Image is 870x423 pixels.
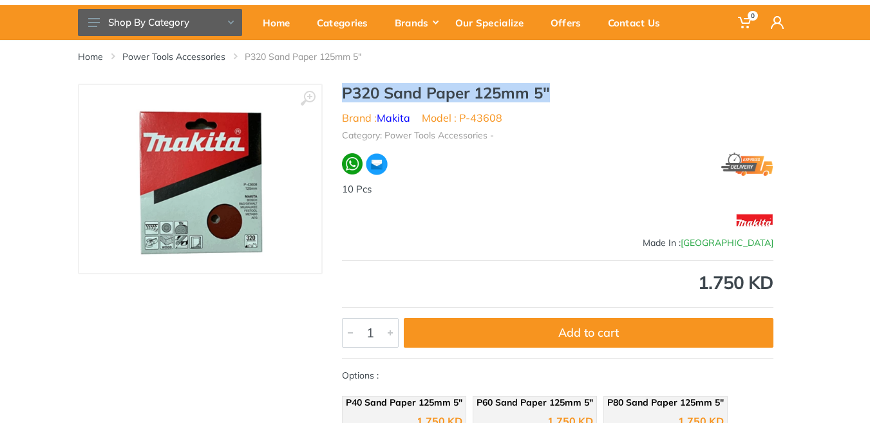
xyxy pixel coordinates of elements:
[748,11,758,21] span: 0
[308,9,386,36] div: Categories
[245,50,381,63] li: P320 Sand Paper 125mm 5"
[342,84,773,102] h1: P320 Sand Paper 125mm 5"
[365,153,388,176] img: ma.webp
[78,9,242,36] button: Shop By Category
[422,110,502,126] li: Model : P-43608
[404,318,773,348] button: Add to cart
[122,50,225,63] a: Power Tools Accessories
[542,5,599,40] a: Offers
[599,5,678,40] a: Contact Us
[736,204,773,236] img: Makita
[446,9,542,36] div: Our Specialize
[386,9,446,36] div: Brands
[721,153,773,176] img: express.png
[346,397,462,408] span: P40 Sand Paper 125mm 5"
[342,236,773,250] div: Made In :
[254,9,308,36] div: Home
[342,110,410,126] li: Brand :
[607,397,724,408] span: P80 Sand Paper 125mm 5"
[477,397,593,408] span: P60 Sand Paper 125mm 5"
[681,237,773,249] span: [GEOGRAPHIC_DATA]
[729,5,762,40] a: 0
[342,274,773,292] div: 1.750 KD
[78,50,793,63] nav: breadcrumb
[377,111,410,124] a: Makita
[308,5,386,40] a: Categories
[254,5,308,40] a: Home
[599,9,678,36] div: Contact Us
[446,5,542,40] a: Our Specialize
[78,50,103,63] a: Home
[342,182,773,197] div: 10 Pcs
[342,129,494,142] li: Category: Power Tools Accessories -
[136,98,264,260] img: Royal Tools - P320 Sand Paper 125mm 5
[342,153,363,174] img: wa.webp
[542,9,599,36] div: Offers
